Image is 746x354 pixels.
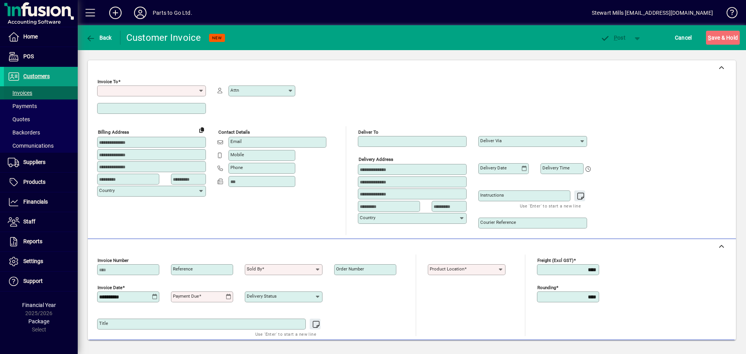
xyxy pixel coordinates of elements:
span: POS [23,53,34,59]
mat-label: Courier Reference [480,220,516,225]
span: Home [23,33,38,40]
mat-label: Invoice To [98,79,118,84]
a: Knowledge Base [721,2,736,27]
span: Products [23,179,45,185]
a: Reports [4,232,78,251]
button: Profile [128,6,153,20]
a: Suppliers [4,153,78,172]
mat-label: Mobile [230,152,244,157]
mat-label: Invoice date [98,285,122,290]
button: Copy to Delivery address [195,124,208,136]
mat-label: Attn [230,87,239,93]
button: Cancel [673,31,694,45]
mat-label: Payment due [173,293,199,299]
mat-label: Title [99,321,108,326]
button: Save & Hold [706,31,740,45]
mat-label: Phone [230,165,243,170]
a: Settings [4,252,78,271]
mat-label: Sold by [247,266,262,272]
a: Payments [4,99,78,113]
span: Invoices [8,90,32,96]
span: Payments [8,103,37,109]
mat-label: Delivery date [480,165,507,171]
mat-label: Invoice number [98,258,129,263]
mat-label: Order number [336,266,364,272]
mat-label: Country [99,188,115,193]
a: Staff [4,212,78,232]
mat-label: Instructions [480,192,504,198]
span: P [614,35,617,41]
span: Staff [23,218,35,225]
mat-hint: Use 'Enter' to start a new line [255,330,316,338]
mat-label: Reference [173,266,193,272]
div: Parts to Go Ltd. [153,7,192,19]
span: NEW [212,35,222,40]
a: Home [4,27,78,47]
button: Back [84,31,114,45]
span: Quotes [8,116,30,122]
span: Suppliers [23,159,45,165]
a: POS [4,47,78,66]
span: Cancel [675,31,692,44]
span: Back [86,35,112,41]
mat-label: Freight (excl GST) [537,258,573,263]
span: ost [600,35,626,41]
span: ave & Hold [708,31,738,44]
mat-label: Deliver To [358,129,378,135]
span: Customers [23,73,50,79]
span: Support [23,278,43,284]
span: Settings [23,258,43,264]
span: Communications [8,143,54,149]
mat-label: Country [360,215,375,220]
span: Financials [23,199,48,205]
mat-label: Rounding [537,285,556,290]
button: Post [596,31,629,45]
span: Reports [23,238,42,244]
a: Quotes [4,113,78,126]
mat-label: Product location [430,266,464,272]
div: Stewart Mills [EMAIL_ADDRESS][DOMAIN_NAME] [592,7,713,19]
a: Products [4,173,78,192]
a: Communications [4,139,78,152]
span: Financial Year [22,302,56,308]
a: Backorders [4,126,78,139]
mat-hint: Use 'Enter' to start a new line [520,201,581,210]
mat-label: Deliver via [480,138,502,143]
a: Invoices [4,86,78,99]
span: Backorders [8,129,40,136]
mat-label: Delivery status [247,293,277,299]
mat-label: Delivery time [542,165,570,171]
a: Financials [4,192,78,212]
div: Customer Invoice [126,31,201,44]
span: Package [28,318,49,324]
a: Support [4,272,78,291]
app-page-header-button: Back [78,31,120,45]
button: Add [103,6,128,20]
span: S [708,35,711,41]
mat-label: Email [230,139,242,144]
